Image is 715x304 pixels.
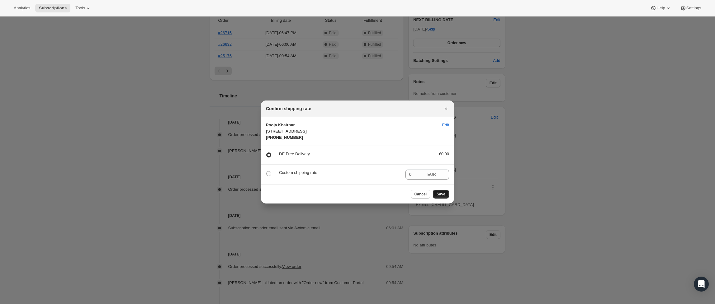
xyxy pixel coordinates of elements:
[14,6,30,11] span: Analytics
[10,4,34,12] button: Analytics
[266,105,311,112] h2: Confirm shipping rate
[266,123,307,140] span: Pooja Khairnar [STREET_ADDRESS] [PHONE_NUMBER]
[676,4,705,12] button: Settings
[694,277,709,292] div: Open Intercom Messenger
[414,192,427,197] span: Cancel
[39,6,67,11] span: Subscriptions
[279,151,429,157] p: DE Free Delivery
[442,104,450,113] button: Close
[437,192,445,197] span: Save
[646,4,675,12] button: Help
[442,122,449,128] span: Edit
[686,6,701,11] span: Settings
[411,190,430,199] button: Cancel
[75,6,85,11] span: Tools
[35,4,70,12] button: Subscriptions
[438,120,453,130] button: Edit
[279,170,400,176] p: Custom shipping rate
[656,6,665,11] span: Help
[439,152,449,156] span: €0.00
[72,4,95,12] button: Tools
[433,190,449,199] button: Save
[428,172,436,177] span: EUR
